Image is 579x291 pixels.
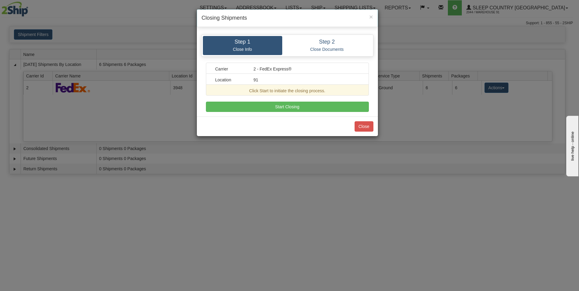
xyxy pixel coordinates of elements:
div: Location [211,77,249,83]
button: Start Closing [206,102,369,112]
p: Close Info [207,47,278,52]
button: Close [355,121,373,132]
div: Carrier [211,66,249,72]
h4: Step 2 [287,39,367,45]
a: Step 2 Close Documents [282,36,372,55]
iframe: chat widget [565,115,578,176]
h4: Closing Shipments [202,14,373,22]
div: live help - online [5,5,56,10]
div: 91 [249,77,364,83]
button: Close [369,14,373,20]
a: Step 1 Close Info [203,36,282,55]
h4: Step 1 [207,39,278,45]
div: Click Start to initiate the closing process. [211,88,364,94]
p: Close Documents [287,47,367,52]
span: × [369,13,373,20]
div: 2 - FedEx Express® [249,66,364,72]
